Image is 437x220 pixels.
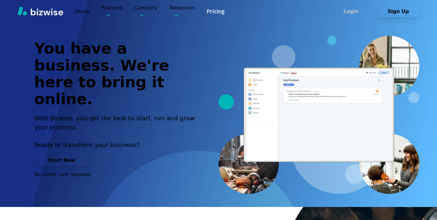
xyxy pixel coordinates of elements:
a: Home [75,8,90,14]
p: Features [102,4,123,18]
img: Bizwise Logo [18,6,63,15]
a: Start Now [34,157,89,163]
a: Sign Up [377,8,419,14]
p: Resources [170,4,195,18]
button: Sign Up [377,5,419,18]
p: No credit card required. [34,171,202,178]
h1: You have a business. We're here to bring it online. [34,40,202,108]
button: Start Now [34,154,89,166]
p: Company [135,4,158,18]
h2: With Bizwise, you get the best to start, run and grow your business. [34,114,202,132]
a: Pricing [207,8,225,15]
button: Login [330,5,372,18]
p: Ready to transform your business? [34,140,202,149]
a: Login [330,8,377,14]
